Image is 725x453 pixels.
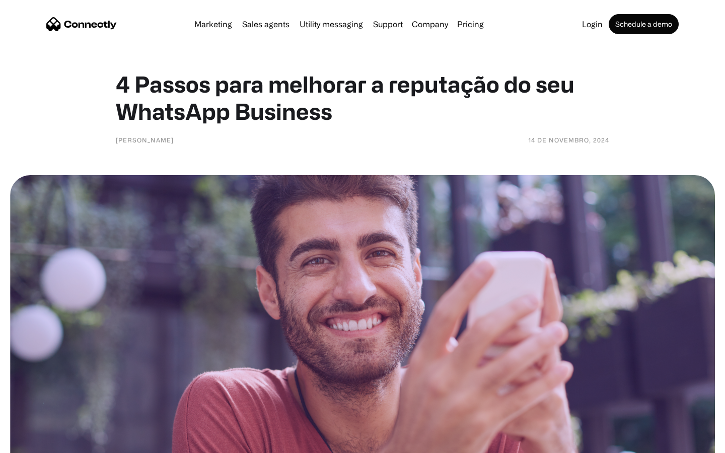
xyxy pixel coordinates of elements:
[116,135,174,145] div: [PERSON_NAME]
[296,20,367,28] a: Utility messaging
[190,20,236,28] a: Marketing
[453,20,488,28] a: Pricing
[528,135,609,145] div: 14 de novembro, 2024
[20,435,60,449] ul: Language list
[609,14,679,34] a: Schedule a demo
[369,20,407,28] a: Support
[238,20,294,28] a: Sales agents
[578,20,607,28] a: Login
[412,17,448,31] div: Company
[10,435,60,449] aside: Language selected: English
[116,70,609,125] h1: 4 Passos para melhorar a reputação do seu WhatsApp Business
